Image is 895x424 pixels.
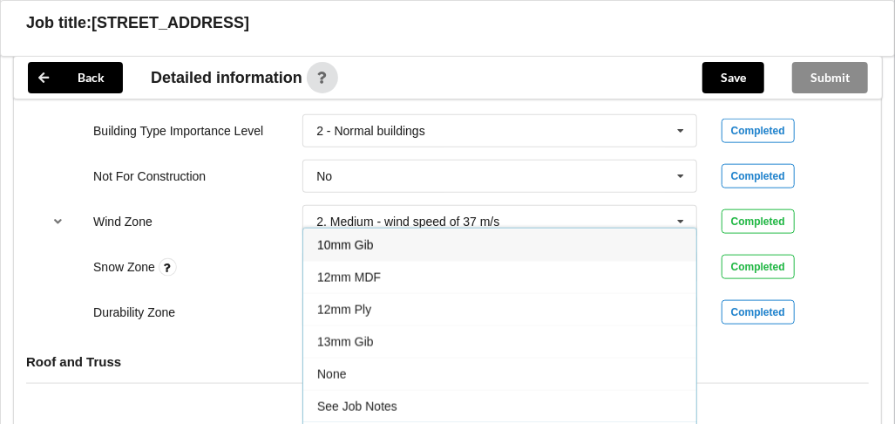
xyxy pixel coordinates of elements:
[722,255,795,279] div: Completed
[151,70,302,85] span: Detailed information
[317,367,346,381] span: None
[93,260,159,274] label: Snow Zone
[92,13,249,33] h3: [STREET_ADDRESS]
[317,303,371,317] span: 12mm Ply
[93,215,153,229] label: Wind Zone
[93,305,175,319] label: Durability Zone
[93,169,206,183] label: Not For Construction
[41,206,75,237] button: reference-toggle
[722,164,795,188] div: Completed
[316,125,425,137] div: 2 - Normal buildings
[26,353,869,370] h4: Roof and Truss
[722,209,795,234] div: Completed
[317,238,374,252] span: 10mm Gib
[316,170,332,182] div: No
[28,62,123,93] button: Back
[317,335,374,349] span: 13mm Gib
[316,215,499,228] div: 2. Medium - wind speed of 37 m/s
[722,119,795,143] div: Completed
[702,62,764,93] button: Save
[722,300,795,325] div: Completed
[26,13,92,33] h3: Job title:
[317,270,381,284] span: 12mm MDF
[93,124,263,138] label: Building Type Importance Level
[317,400,397,414] span: See Job Notes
